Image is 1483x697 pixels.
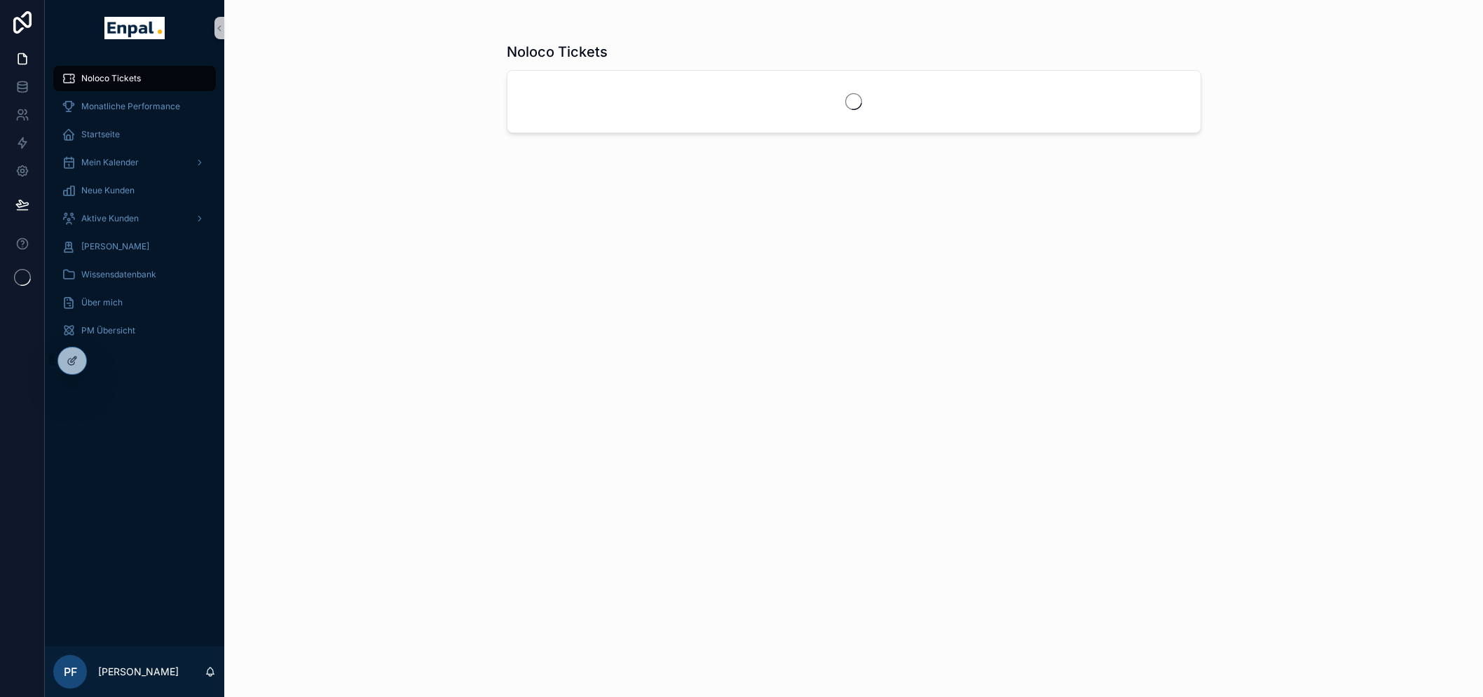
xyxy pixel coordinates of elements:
p: [PERSON_NAME] [98,665,179,679]
a: [PERSON_NAME] [53,234,216,259]
span: Noloco Tickets [81,73,141,84]
a: Mein Kalender [53,150,216,175]
span: Über mich [81,297,123,308]
span: PF [64,663,77,680]
a: Über mich [53,290,216,315]
span: Wissensdatenbank [81,269,156,280]
h1: Noloco Tickets [507,42,608,62]
a: Wissensdatenbank [53,262,216,287]
a: Aktive Kunden [53,206,216,231]
a: Neue Kunden [53,178,216,203]
div: scrollable content [45,56,224,361]
a: Monatliche Performance [53,94,216,119]
span: Mein Kalender [81,157,139,168]
span: Startseite [81,129,120,140]
a: Startseite [53,122,216,147]
img: App logo [104,17,164,39]
span: Monatliche Performance [81,101,180,112]
span: [PERSON_NAME] [81,241,149,252]
span: PM Übersicht [81,325,135,336]
a: PM Übersicht [53,318,216,343]
span: Aktive Kunden [81,213,139,224]
span: Neue Kunden [81,185,135,196]
a: Noloco Tickets [53,66,216,91]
